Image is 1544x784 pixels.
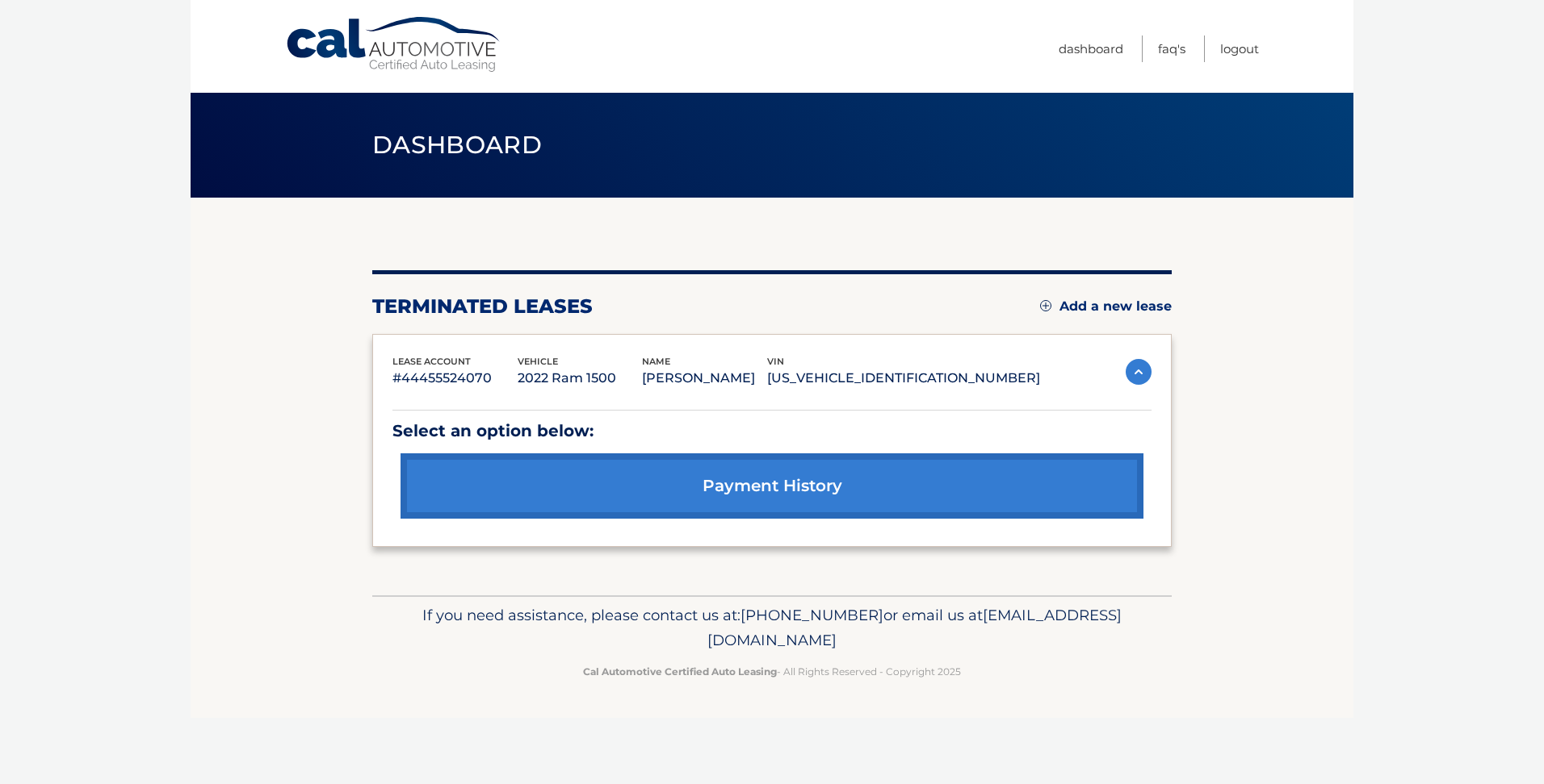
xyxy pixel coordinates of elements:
[1040,298,1172,315] a: Add a new lease
[741,606,883,624] span: [PHONE_NUMBER]
[285,16,503,73] a: Cal Automotive
[392,367,518,390] p: #44455524070
[1040,300,1051,311] img: add.svg
[583,665,777,678] strong: Cal Automotive Certified Auto Leasing
[518,367,643,390] p: 2022 Ram 1500
[1220,35,1259,62] a: Logout
[642,356,670,367] span: name
[1126,359,1152,385] img: accordion-active.svg
[372,294,593,319] h2: terminated leases
[518,356,558,367] span: vehicle
[383,603,1161,654] p: If you need assistance, please contact us at: or email us at
[642,367,767,390] p: [PERSON_NAME]
[1059,35,1123,62] a: Dashboard
[401,453,1143,519] a: payment history
[383,663,1161,680] p: - All Rights Reserved - Copyright 2025
[392,417,1152,445] p: Select an option below:
[767,356,784,367] span: vin
[372,130,542,160] span: Dashboard
[767,367,1040,390] p: [US_VEHICLE_IDENTIFICATION_NUMBER]
[392,356,471,367] span: lease account
[1158,35,1185,62] a: FAQ's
